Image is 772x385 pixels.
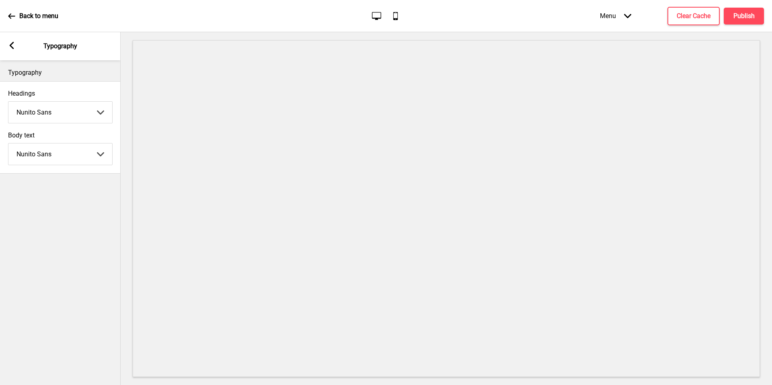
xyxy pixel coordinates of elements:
button: Publish [724,8,764,25]
label: Body text [8,131,113,139]
h4: Publish [733,12,755,20]
div: Menu [592,4,639,28]
a: Back to menu [8,5,58,27]
button: Clear Cache [667,7,720,25]
p: Typography [8,68,113,77]
h4: Clear Cache [677,12,710,20]
p: Back to menu [19,12,58,20]
p: Typography [43,42,77,51]
label: Headings [8,90,113,97]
